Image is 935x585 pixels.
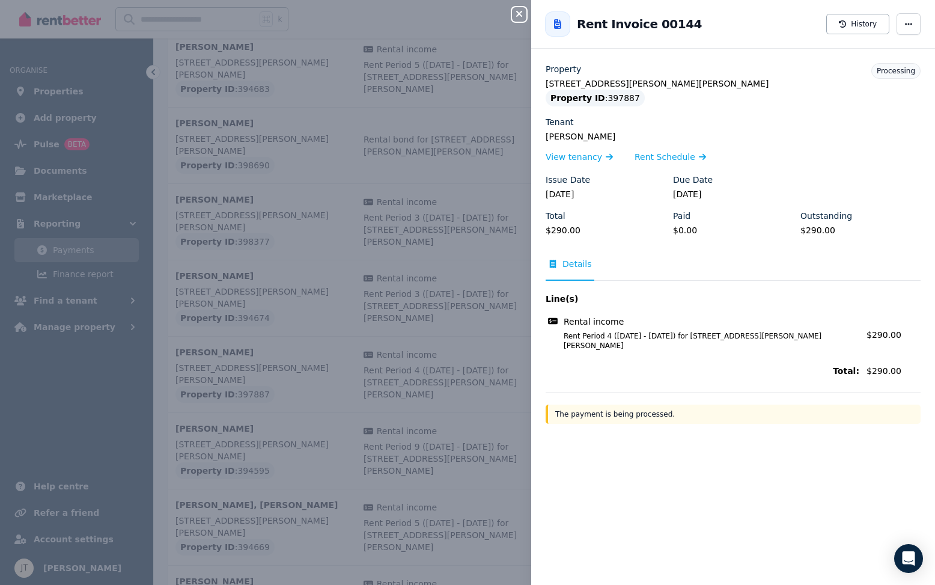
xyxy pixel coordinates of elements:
[550,92,605,104] span: Property ID
[549,331,859,351] span: Rent Period 4 ([DATE] - [DATE]) for [STREET_ADDRESS][PERSON_NAME][PERSON_NAME]
[877,67,915,75] span: Processing
[546,78,921,90] legend: [STREET_ADDRESS][PERSON_NAME][PERSON_NAME]
[673,188,793,200] legend: [DATE]
[800,224,921,236] legend: $290.00
[673,210,690,222] label: Paid
[635,151,706,163] a: Rent Schedule
[546,116,574,128] label: Tenant
[866,365,921,377] span: $290.00
[894,544,923,573] div: Open Intercom Messenger
[546,365,859,377] span: Total:
[564,316,624,328] span: Rental income
[546,293,859,305] span: Line(s)
[546,151,602,163] span: View tenancy
[546,151,613,163] a: View tenancy
[673,224,793,236] legend: $0.00
[562,258,592,270] span: Details
[546,405,921,424] div: The payment is being processed.
[800,210,852,222] label: Outstanding
[546,90,645,106] div: : 397887
[546,130,921,142] legend: [PERSON_NAME]
[546,224,666,236] legend: $290.00
[635,151,695,163] span: Rent Schedule
[546,210,565,222] label: Total
[546,188,666,200] legend: [DATE]
[826,14,889,34] button: History
[866,330,901,340] span: $290.00
[546,63,581,75] label: Property
[673,174,713,186] label: Due Date
[577,16,702,32] h2: Rent Invoice 00144
[546,258,921,281] nav: Tabs
[546,174,590,186] label: Issue Date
